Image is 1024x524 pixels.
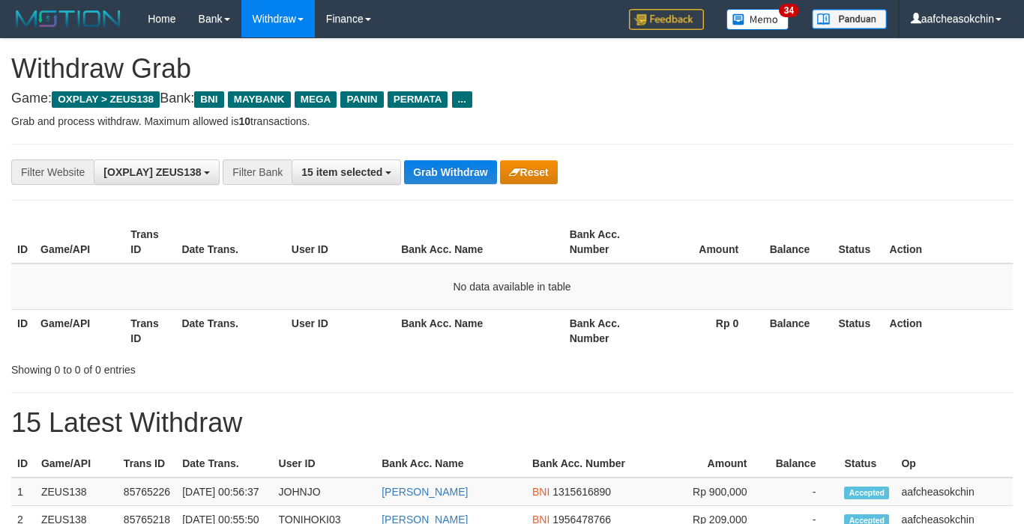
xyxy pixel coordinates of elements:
[769,478,838,506] td: -
[395,221,564,263] th: Bank Acc. Name
[11,159,94,185] div: Filter Website
[761,221,832,263] th: Balance
[223,159,292,185] div: Filter Bank
[103,166,201,178] span: [OXPLAY] ZEUS138
[884,309,1013,352] th: Action
[301,166,382,178] span: 15 item selected
[670,478,770,506] td: Rp 900,000
[526,450,670,478] th: Bank Acc. Number
[175,221,285,263] th: Date Trans.
[895,450,1013,478] th: Op
[726,9,789,30] img: Button%20Memo.svg
[376,450,526,478] th: Bank Acc. Name
[382,486,468,498] a: [PERSON_NAME]
[11,356,415,377] div: Showing 0 to 0 of 0 entries
[838,450,895,478] th: Status
[175,309,285,352] th: Date Trans.
[118,450,176,478] th: Trans ID
[194,91,223,108] span: BNI
[176,478,272,506] td: [DATE] 00:56:37
[832,221,883,263] th: Status
[500,160,558,184] button: Reset
[895,478,1013,506] td: aafcheasokchin
[228,91,291,108] span: MAYBANK
[11,114,1013,129] p: Grab and process withdraw. Maximum allowed is transactions.
[34,309,124,352] th: Game/API
[94,159,220,185] button: [OXPLAY] ZEUS138
[11,91,1013,106] h4: Game: Bank:
[11,7,125,30] img: MOTION_logo.png
[273,478,376,506] td: JOHNJO
[564,309,654,352] th: Bank Acc. Number
[395,309,564,352] th: Bank Acc. Name
[292,159,401,185] button: 15 item selected
[404,160,496,184] button: Grab Withdraw
[11,54,1013,84] h1: Withdraw Grab
[11,263,1013,310] td: No data available in table
[654,309,761,352] th: Rp 0
[35,450,118,478] th: Game/API
[452,91,472,108] span: ...
[11,221,34,263] th: ID
[11,309,34,352] th: ID
[844,487,889,499] span: Accepted
[35,478,118,506] td: ZEUS138
[812,9,887,29] img: panduan.png
[176,450,272,478] th: Date Trans.
[564,221,654,263] th: Bank Acc. Number
[629,9,704,30] img: Feedback.jpg
[769,450,838,478] th: Balance
[779,4,799,17] span: 34
[238,115,250,127] strong: 10
[118,478,176,506] td: 85765226
[832,309,883,352] th: Status
[124,221,175,263] th: Trans ID
[11,450,35,478] th: ID
[124,309,175,352] th: Trans ID
[670,450,770,478] th: Amount
[286,309,395,352] th: User ID
[884,221,1013,263] th: Action
[11,408,1013,438] h1: 15 Latest Withdraw
[52,91,160,108] span: OXPLAY > ZEUS138
[552,486,611,498] span: Copy 1315616890 to clipboard
[340,91,383,108] span: PANIN
[34,221,124,263] th: Game/API
[273,450,376,478] th: User ID
[761,309,832,352] th: Balance
[286,221,395,263] th: User ID
[654,221,761,263] th: Amount
[532,486,549,498] span: BNI
[388,91,448,108] span: PERMATA
[295,91,337,108] span: MEGA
